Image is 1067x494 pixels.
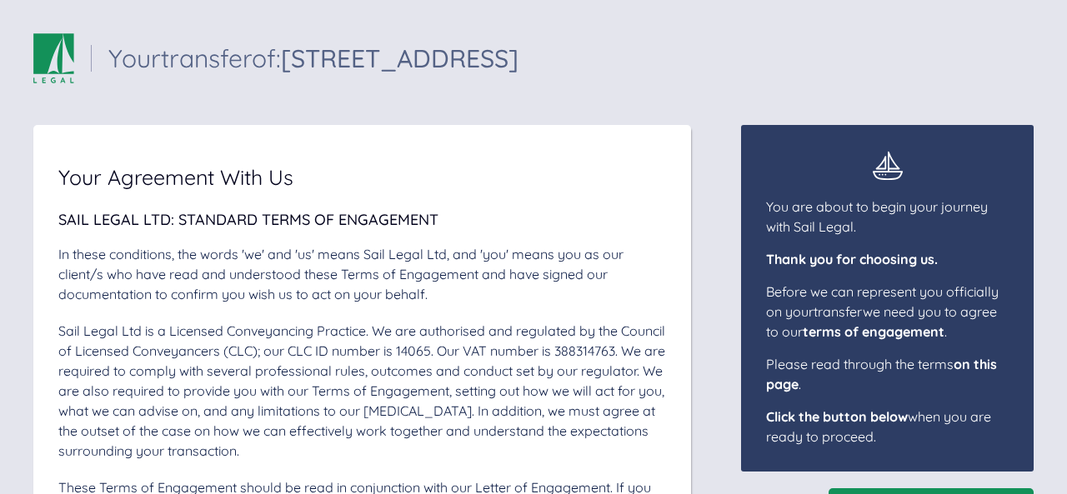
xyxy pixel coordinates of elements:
div: In these conditions, the words 'we' and 'us' means Sail Legal Ltd, and 'you' means you as our cli... [58,244,666,304]
span: Click the button below [766,408,908,425]
span: Please read through the terms . [766,356,997,392]
span: Your Agreement With Us [58,167,293,187]
span: You are about to begin your journey with Sail Legal. [766,198,988,235]
span: Before we can represent you officially on your transfer we need you to agree to our . [766,283,999,340]
span: Thank you for choosing us. [766,251,938,267]
span: Sail Legal Ltd: Standard Terms of Engagement [58,210,438,229]
div: Sail Legal Ltd is a Licensed Conveyancing Practice. We are authorised and regulated by the Counci... [58,321,666,461]
span: when you are ready to proceed. [766,408,991,445]
div: Your transfer of: [108,46,518,71]
span: [STREET_ADDRESS] [281,42,518,74]
span: terms of engagement [803,323,944,340]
